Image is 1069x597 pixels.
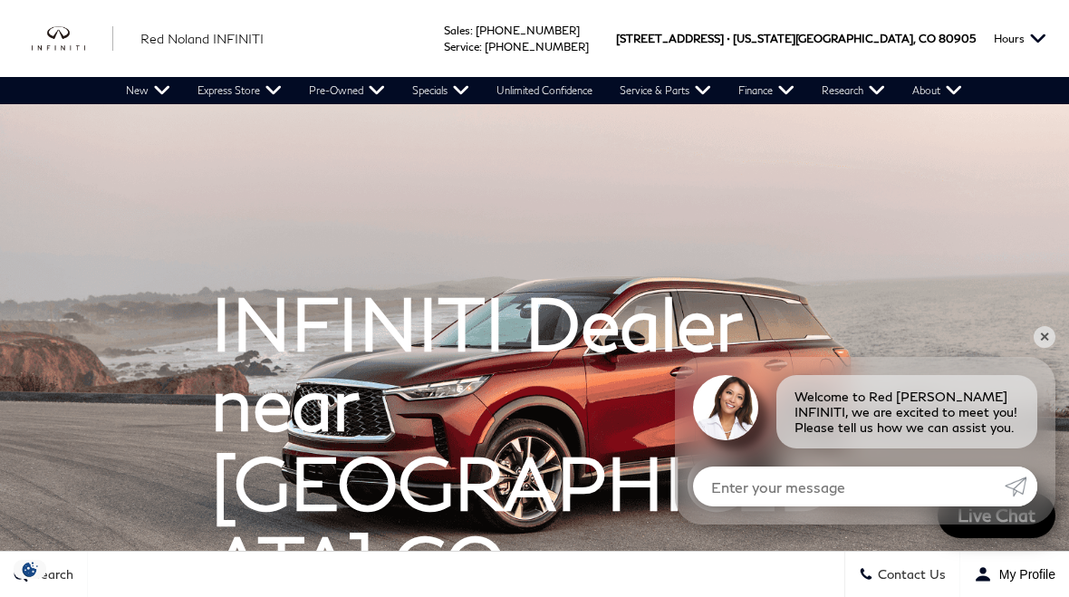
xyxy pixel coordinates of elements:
[9,560,51,579] section: Click to Open Cookie Consent Modal
[140,31,264,46] span: Red Noland INFINITI
[184,77,295,104] a: Express Store
[606,77,725,104] a: Service & Parts
[479,40,482,53] span: :
[444,24,470,37] span: Sales
[483,77,606,104] a: Unlimited Confidence
[1005,467,1037,506] a: Submit
[9,560,51,579] img: Opt-Out Icon
[32,26,113,51] img: INFINITI
[140,29,264,48] a: Red Noland INFINITI
[616,32,976,45] a: [STREET_ADDRESS] • [US_STATE][GEOGRAPHIC_DATA], CO 80905
[992,567,1055,582] span: My Profile
[899,77,976,104] a: About
[32,26,113,51] a: infiniti
[295,77,399,104] a: Pre-Owned
[808,77,899,104] a: Research
[960,552,1069,597] button: Open user profile menu
[470,24,473,37] span: :
[112,77,976,104] nav: Main Navigation
[873,567,946,583] span: Contact Us
[485,40,589,53] a: [PHONE_NUMBER]
[112,77,184,104] a: New
[444,40,479,53] span: Service
[776,375,1037,448] div: Welcome to Red [PERSON_NAME] INFINITI, we are excited to meet you! Please tell us how we can assi...
[725,77,808,104] a: Finance
[693,375,758,440] img: Agent profile photo
[693,467,1005,506] input: Enter your message
[476,24,580,37] a: [PHONE_NUMBER]
[28,567,73,583] span: Search
[399,77,483,104] a: Specials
